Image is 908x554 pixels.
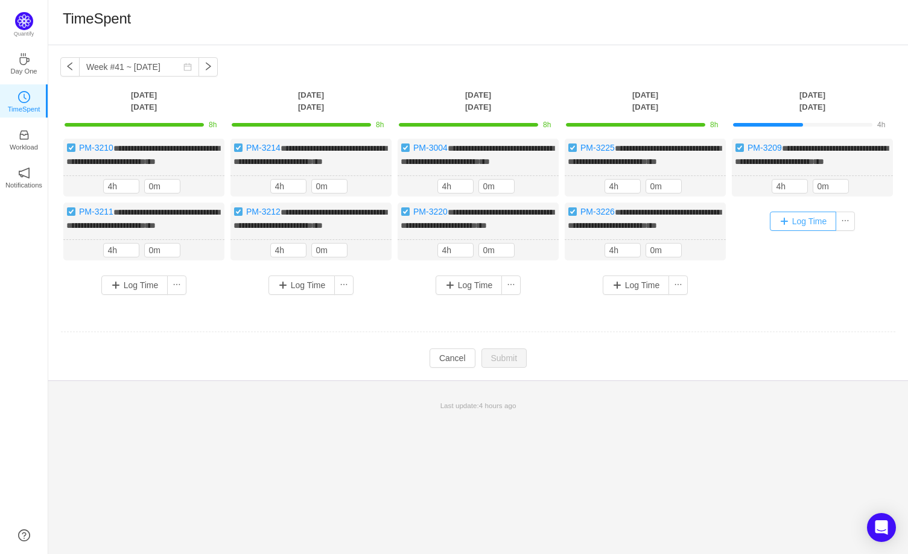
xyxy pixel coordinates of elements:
[15,12,33,30] img: Quantify
[18,91,30,103] i: icon: clock-circle
[748,143,782,153] a: PM-3209
[18,95,30,107] a: icon: clock-circleTimeSpent
[501,275,521,295] button: icon: ellipsis
[5,180,42,190] p: Notifications
[440,401,516,409] span: Last update:
[568,207,577,216] img: 10738
[413,143,448,153] a: PM-3004
[268,275,335,295] button: Log Time
[209,121,217,129] span: 8h
[18,529,30,541] a: icon: question-circle
[8,104,40,115] p: TimeSpent
[167,275,186,295] button: icon: ellipsis
[413,207,448,216] a: PM-3220
[60,57,80,77] button: icon: left
[10,142,38,153] p: Workload
[867,513,896,542] div: Open Intercom Messenger
[729,89,896,113] th: [DATE] [DATE]
[18,171,30,183] a: icon: notificationNotifications
[66,143,76,153] img: 10738
[401,143,410,153] img: 10738
[770,212,837,231] button: Log Time
[543,121,551,129] span: 8h
[710,121,718,129] span: 8h
[376,121,384,129] span: 8h
[79,207,113,216] a: PM-3211
[562,89,729,113] th: [DATE] [DATE]
[227,89,395,113] th: [DATE] [DATE]
[395,89,562,113] th: [DATE] [DATE]
[10,66,37,77] p: Day One
[18,167,30,179] i: icon: notification
[233,143,243,153] img: 10738
[18,53,30,65] i: icon: coffee
[580,143,615,153] a: PM-3225
[233,207,243,216] img: 10738
[246,143,281,153] a: PM-3214
[668,275,688,295] button: icon: ellipsis
[14,30,34,39] p: Quantify
[18,57,30,69] a: icon: coffeeDay One
[430,348,475,368] button: Cancel
[334,275,354,295] button: icon: ellipsis
[66,207,76,216] img: 10738
[481,348,527,368] button: Submit
[735,143,744,153] img: 10738
[63,10,131,28] h1: TimeSpent
[183,63,192,71] i: icon: calendar
[479,401,516,409] span: 4 hours ago
[246,207,281,216] a: PM-3212
[568,143,577,153] img: 10738
[603,275,670,295] button: Log Time
[436,275,503,295] button: Log Time
[79,57,199,77] input: Select a week
[836,212,855,231] button: icon: ellipsis
[18,129,30,141] i: icon: inbox
[580,207,615,216] a: PM-3226
[79,143,113,153] a: PM-3210
[18,133,30,145] a: icon: inboxWorkload
[198,57,218,77] button: icon: right
[101,275,168,295] button: Log Time
[877,121,885,129] span: 4h
[401,207,410,216] img: 10738
[60,89,227,113] th: [DATE] [DATE]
